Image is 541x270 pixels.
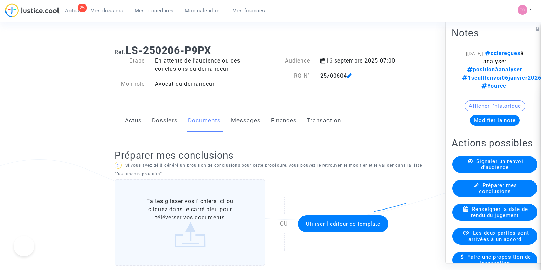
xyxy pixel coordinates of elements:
div: Avocat du demandeur [150,80,271,88]
div: RG N° [270,72,315,80]
span: Signaler un renvoi d'audience [476,158,523,171]
a: 25Actus [60,5,85,16]
span: Renseigner la date de rendu du jugement [471,206,528,218]
div: 25 [78,4,87,12]
a: Documents [188,109,221,132]
a: Mes dossiers [85,5,129,16]
a: Dossiers [152,109,178,132]
button: Utiliser l'éditeur de template [298,215,388,232]
span: Ref. [115,49,126,55]
img: fe1f3729a2b880d5091b466bdc4f5af5 [518,5,527,15]
span: cclsreçues [483,50,520,56]
a: Mon calendrier [179,5,227,16]
span: [[DATE]] [466,51,483,56]
span: Mes procédures [134,8,174,14]
span: Utiliser l'éditeur de template [306,221,381,227]
iframe: Help Scout Beacon - Open [14,236,34,256]
img: jc-logo.svg [5,3,60,17]
span: Faire une proposition de transaction [467,254,531,266]
b: LS-250206-P9PX [126,44,211,56]
div: Etape [110,57,150,73]
h2: Notes [452,27,538,39]
a: Actus [125,109,142,132]
span: Yource [481,83,506,89]
span: Mes finances [232,8,265,14]
a: Finances [271,109,297,132]
a: Messages [231,109,261,132]
span: ? [117,164,119,167]
span: Préparer mes conclusions [479,182,517,194]
h2: Préparer mes conclusions [115,149,426,161]
h2: Actions possibles [452,137,538,149]
div: OU [275,220,292,228]
p: Si vous avez déjà généré un brouillon de conclusions pour cette procédure, vous pouvez le retrouv... [115,161,426,178]
div: En attente de l'audience ou des conclusions du demandeur [150,57,271,73]
div: Mon rôle [110,80,150,88]
div: Audience [270,57,315,65]
span: Les deux parties sont arrivées à un accord [468,230,529,242]
span: Mes dossiers [90,8,124,14]
button: Modifier la note [470,115,520,126]
div: 25/00604 [315,72,404,80]
span: Mon calendrier [185,8,221,14]
div: 16 septembre 2025 07:00 [315,57,404,65]
span: positionàanalyser [467,66,523,73]
span: Actus [65,8,79,14]
a: Mes finances [227,5,271,16]
a: Mes procédures [129,5,179,16]
button: Afficher l'historique [465,100,525,111]
a: Transaction [307,109,341,132]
